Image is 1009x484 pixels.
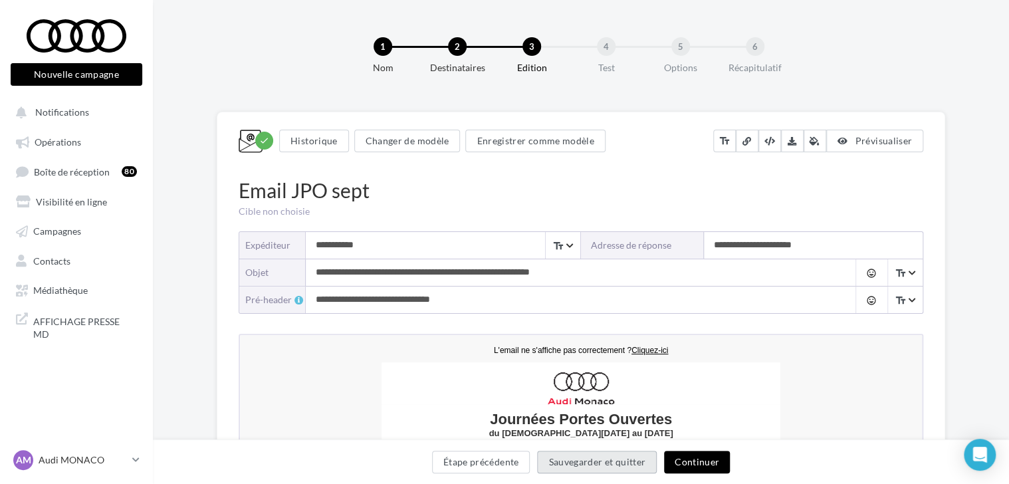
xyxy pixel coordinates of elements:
[413,255,532,373] img: img-3col.jpg
[866,268,877,279] i: tag_faces
[259,136,269,146] i: check
[239,176,923,205] div: Email JPO sept
[522,37,541,56] div: 3
[8,159,145,183] a: Boîte de réception80
[719,134,730,148] i: text_fields
[249,93,433,103] strong: du [DEMOGRAPHIC_DATA][DATE] au [DATE]
[33,255,70,266] span: Contacts
[33,225,81,237] span: Campagnes
[8,218,145,242] a: Campagnes
[545,232,580,259] span: Select box activate
[887,259,922,286] span: Select box activate
[282,255,400,373] img: img-3col.jpg
[34,166,110,177] span: Boîte de réception
[8,307,145,346] a: AFFICHAGE PRESSE MD
[11,447,142,473] a: AM Audi MONACO
[855,287,887,313] button: tag_faces
[340,61,425,74] div: Nom
[415,61,500,74] div: Destinataires
[895,267,907,280] i: text_fields
[142,116,540,241] img: img-full-width-THIN-600.jpg
[537,451,657,473] button: Sauvegarder et quitter
[8,129,145,153] a: Opérations
[33,312,137,341] span: AFFICHAGE PRESSE MD
[288,380,393,415] span: Maecenas sed ante pellentesque, posuere leo id, eleifend dolor.
[448,37,467,56] div: 2
[866,295,877,306] i: tag_faces
[826,130,923,152] button: Prévisualiser
[855,135,912,146] span: Prévisualiser
[420,380,524,415] span: Maecenas sed ante pellentesque, posuere leo id, eleifend dolor.
[308,37,374,69] img: dhiz.png
[122,166,137,177] div: 80
[254,11,392,20] span: L'email ne s'affiche pas correctement ?
[33,285,88,296] span: Médiathèque
[489,61,574,74] div: Edition
[250,76,432,92] span: Journées Portes Ouvertes
[8,277,145,301] a: Médiathèque
[713,61,798,74] div: Récapitulatif
[746,37,764,56] div: 6
[16,453,31,467] span: AM
[895,294,907,307] i: text_fields
[552,239,564,253] i: text_fields
[354,130,461,152] button: Changer de modèle
[855,259,887,286] button: tag_faces
[964,439,996,471] div: Open Intercom Messenger
[8,189,145,213] a: Visibilité en ligne
[664,451,730,473] button: Continuer
[239,205,923,218] div: Cible non choisie
[8,100,140,124] button: Notifications
[392,10,428,20] a: Cliquez-ici
[432,451,530,473] button: Étape précédente
[638,61,723,74] div: Options
[150,255,269,373] img: img-3col.jpg
[36,195,107,207] span: Visibilité en ligne
[35,106,89,118] span: Notifications
[245,293,306,306] div: Pré-header
[245,442,437,459] span: Lorem Ipsum dolor sit amet
[245,239,295,252] div: Expéditeur
[157,380,261,415] span: Maecenas sed ante pellentesque, posuere leo id, eleifend dolor.
[255,132,273,150] div: Modifications enregistrées
[564,61,649,74] div: Test
[581,232,704,259] label: Adresse de réponse
[465,130,605,152] button: Enregistrer comme modèle
[245,266,295,279] div: objet
[671,37,690,56] div: 5
[8,248,145,272] a: Contacts
[279,130,349,152] button: Historique
[392,11,428,20] u: Cliquez-ici
[11,63,142,86] button: Nouvelle campagne
[35,136,81,148] span: Opérations
[597,37,616,56] div: 4
[39,453,127,467] p: Audi MONACO
[713,130,736,152] button: text_fields
[374,37,392,56] div: 1
[887,287,922,313] span: Select box activate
